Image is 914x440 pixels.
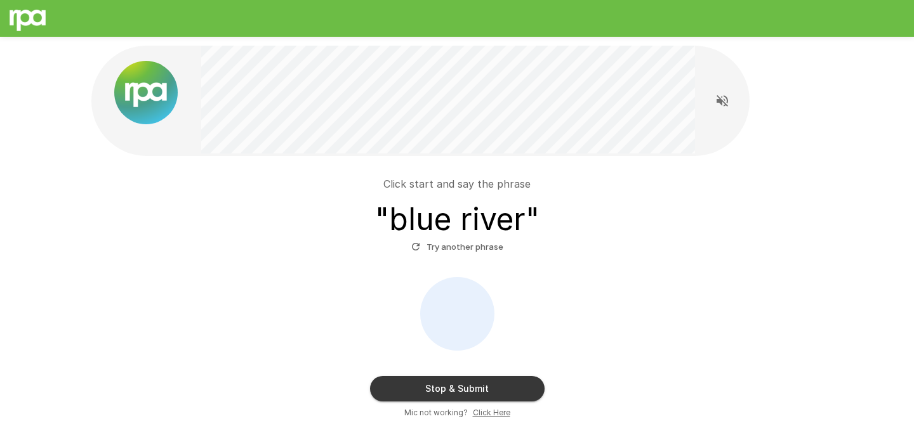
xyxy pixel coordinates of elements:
h3: " blue river " [375,202,540,237]
u: Click Here [473,408,510,417]
img: new%2520logo%2520(1).png [114,61,178,124]
button: Stop & Submit [370,376,545,401]
p: Click start and say the phrase [383,176,531,191]
button: Read questions aloud [710,88,735,113]
button: Try another phrase [408,237,507,257]
span: Mic not working? [404,406,468,419]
